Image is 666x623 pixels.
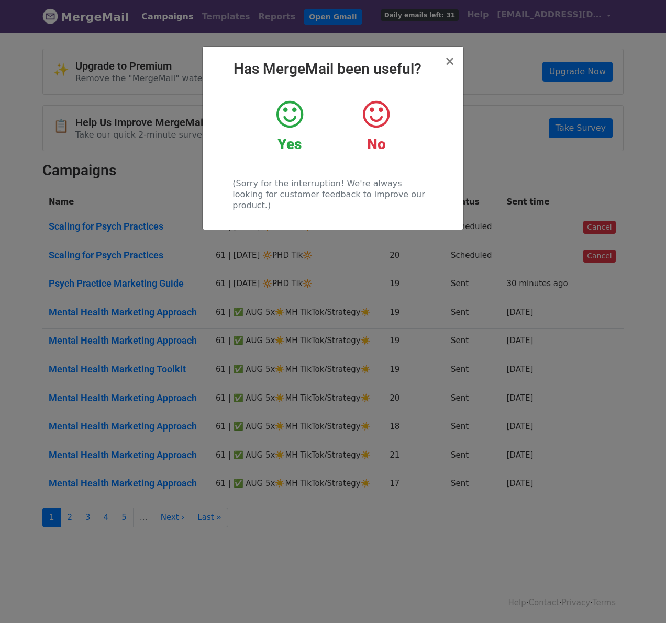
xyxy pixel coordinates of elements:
p: (Sorry for the interruption! We're always looking for customer feedback to improve our product.) [232,178,433,211]
a: Yes [254,99,325,153]
strong: No [367,135,386,153]
h2: Has MergeMail been useful? [211,60,455,78]
button: Close [445,55,455,67]
a: No [341,99,412,153]
strong: Yes [277,135,302,153]
span: × [445,54,455,69]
